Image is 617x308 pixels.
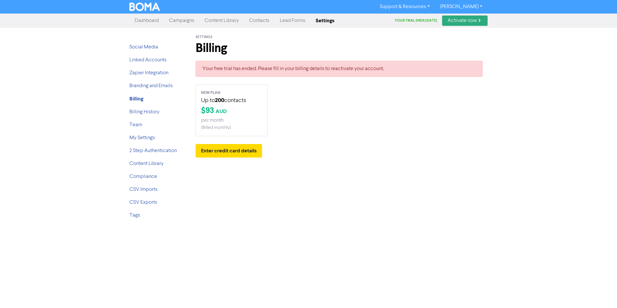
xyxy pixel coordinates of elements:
a: Dashboard [129,14,164,27]
a: Billing History [129,109,159,115]
a: Tags [129,213,140,218]
a: My Settings [129,135,155,140]
div: $ 93 [201,105,262,117]
div: Your trial ends [DATE] [395,18,442,24]
a: Content Library [129,161,164,166]
span: AUD [216,108,227,115]
a: [PERSON_NAME] [435,2,488,12]
a: CSV Imports [129,187,157,192]
span: Settings [196,35,212,39]
strong: Billing [129,96,143,102]
strong: 200 [215,97,224,104]
a: Support & Resources [375,2,435,12]
div: ( Billed monthly ) [201,124,262,131]
a: Compliance [129,174,157,179]
h1: Billing [196,41,483,56]
a: CSV Exports [129,200,157,205]
a: Lead Forms [275,14,310,27]
a: Linked Accounts [129,57,167,63]
span: Your free trial has ended. Please fill in your billing details to reactivate your account. [202,66,384,71]
img: BOMA Logo [129,3,160,11]
a: Team [129,122,142,128]
a: Zapier Integration [129,70,168,76]
a: Contacts [244,14,275,27]
p: NEW PLAN [201,90,262,96]
a: Campaigns [164,14,199,27]
button: Enter credit card details [196,144,262,158]
p: Up to contacts [201,96,262,105]
a: Billing [129,97,143,102]
a: Activate now [442,15,488,26]
a: Branding and Emails [129,83,173,88]
a: Content Library [199,14,244,27]
div: per month [201,117,262,124]
a: Settings [310,14,339,27]
a: Social Media [129,45,158,50]
a: 2 Step Authentication [129,148,177,153]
